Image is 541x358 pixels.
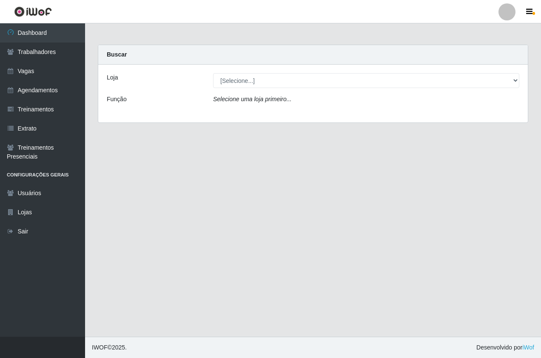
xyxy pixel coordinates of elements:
a: iWof [522,344,534,351]
span: Desenvolvido por [476,343,534,352]
label: Função [107,95,127,104]
strong: Buscar [107,51,127,58]
span: IWOF [92,344,108,351]
img: CoreUI Logo [14,6,52,17]
i: Selecione uma loja primeiro... [213,96,291,102]
span: © 2025 . [92,343,127,352]
label: Loja [107,73,118,82]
